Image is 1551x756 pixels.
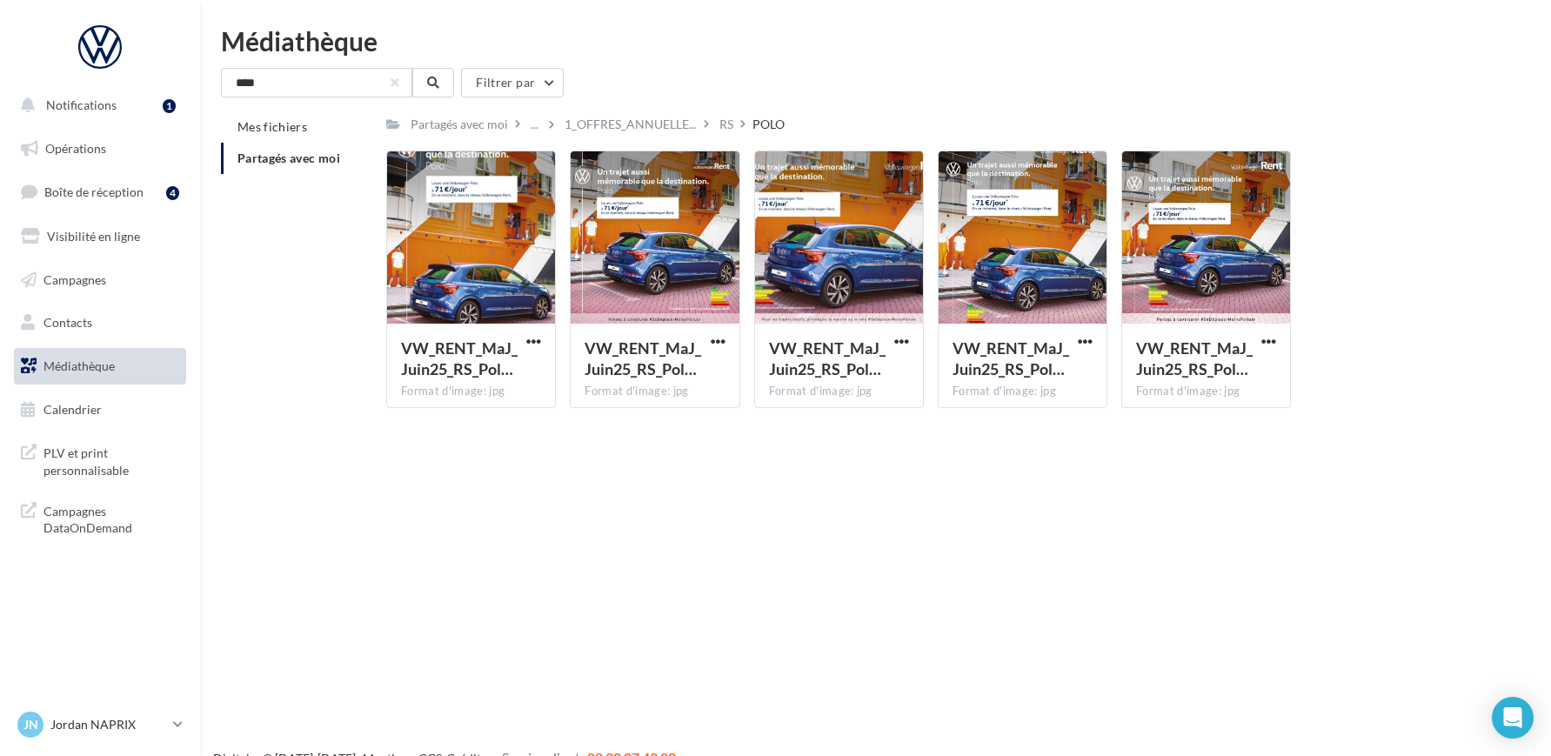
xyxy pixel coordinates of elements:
[50,716,166,733] p: Jordan NAPRIX
[10,348,190,385] a: Médiathèque
[14,708,186,741] a: JN Jordan NAPRIX
[1136,338,1253,378] span: VW_RENT_MaJ_Juin25_RS_Polo_GMB_720x720px
[585,338,701,378] span: VW_RENT_MaJ_Juin25_RS_Polo_CARRE
[10,434,190,485] a: PLV et print personnalisable
[10,130,190,167] a: Opérations
[46,97,117,112] span: Notifications
[1492,697,1534,739] div: Open Intercom Messenger
[752,116,785,133] div: POLO
[953,338,1069,378] span: VW_RENT_MaJ_Juin25_RS_Polo_INSTA
[527,112,542,137] div: ...
[44,184,144,199] span: Boîte de réception
[769,384,909,399] div: Format d'image: jpg
[43,358,115,373] span: Médiathèque
[43,315,92,330] span: Contacts
[401,338,518,378] span: VW_RENT_MaJ_Juin25_RS_Polo_STORY
[769,338,886,378] span: VW_RENT_MaJ_Juin25_RS_Polo_GMB
[166,186,179,200] div: 4
[953,384,1093,399] div: Format d'image: jpg
[163,99,176,113] div: 1
[10,262,190,298] a: Campagnes
[47,229,140,244] span: Visibilité en ligne
[461,68,564,97] button: Filtrer par
[237,151,340,165] span: Partagés avec moi
[411,116,508,133] div: Partagés avec moi
[10,304,190,341] a: Contacts
[585,384,725,399] div: Format d'image: jpg
[43,441,179,478] span: PLV et print personnalisable
[43,499,179,537] span: Campagnes DataOnDemand
[10,218,190,255] a: Visibilité en ligne
[10,391,190,428] a: Calendrier
[10,492,190,544] a: Campagnes DataOnDemand
[221,28,1530,54] div: Médiathèque
[1136,384,1276,399] div: Format d'image: jpg
[43,271,106,286] span: Campagnes
[23,716,38,733] span: JN
[10,87,183,124] button: Notifications 1
[237,119,307,134] span: Mes fichiers
[719,116,733,133] div: RS
[565,116,697,133] span: 1_OFFRES_ANNUELLE...
[401,384,541,399] div: Format d'image: jpg
[10,173,190,211] a: Boîte de réception4
[45,141,106,156] span: Opérations
[43,402,102,417] span: Calendrier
